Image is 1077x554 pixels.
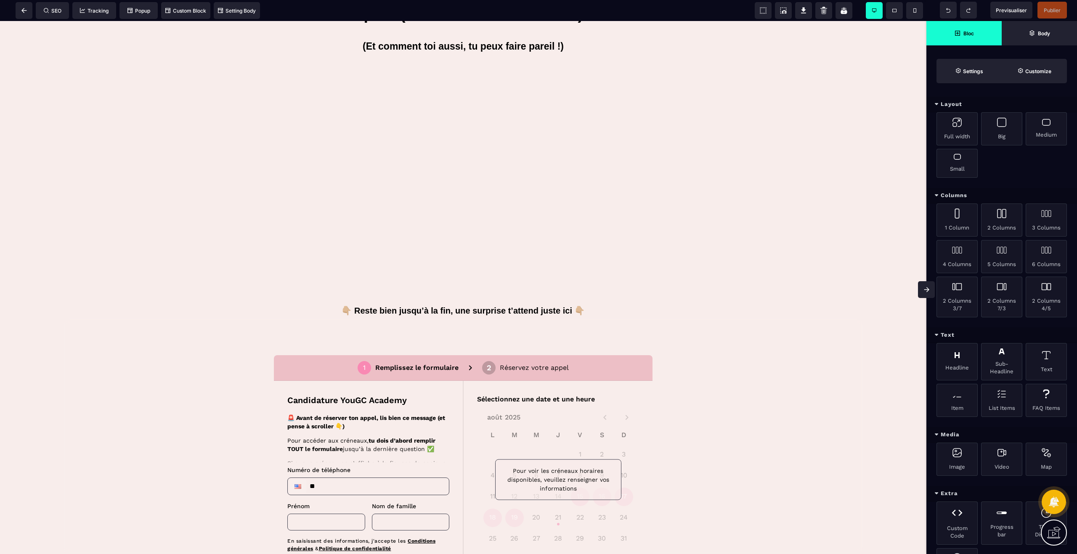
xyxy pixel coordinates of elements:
[226,162,243,175] div: United States: + 1
[981,203,1022,237] div: 2 Columns
[936,277,978,317] div: 2 Columns 3/7
[1026,203,1067,237] div: 3 Columns
[1002,59,1067,83] span: Open Style Manager
[1026,384,1067,417] div: FAQ Items
[775,2,792,19] span: Screenshot
[357,288,443,296] a: Powered by
[218,8,256,14] span: Setting Body
[224,119,372,135] strong: tu dois d’abord remplir TOUT le formulaire
[981,277,1022,317] div: 2 Columns 7/3
[981,112,1022,145] div: Big
[44,8,61,14] span: SEO
[439,148,551,175] p: Pour voir les créneaux horaires disponibles, veuillez renseigner vos informations
[981,240,1022,273] div: 5 Columns
[80,8,109,14] span: Tracking
[926,188,1077,203] div: Columns
[981,343,1022,380] div: Sub-Headline
[996,7,1027,13] span: Previsualiser
[309,185,353,192] span: Nom de famille
[127,8,150,14] span: Popup
[936,112,978,145] div: Full width
[981,501,1022,545] div: Progress bar
[981,384,1022,417] div: List Items
[224,141,384,158] p: Si aucun créneau ne s’affiche à la fin, pas de panique :
[1026,443,1067,476] div: Map
[224,97,382,112] strong: 🚨 Avant de réserver ton appel, lis bien ce message (et pense à scroller 👇)
[224,77,344,88] p: Candidature YouGC Academy
[936,501,978,545] div: Custom Code
[252,228,256,234] span: &
[424,46,428,54] div: 2
[63,16,863,35] h1: (Et comment toi aussi, tu peux faire pareil !)
[1044,7,1061,13] span: Publier
[300,46,302,54] div: 1
[224,185,247,192] span: Prénom
[341,285,585,294] b: 👇🏼 Reste bien jusqu’à la fin, une surprise t’attend juste ici 👇🏼
[936,240,978,273] div: 4 Columns
[981,443,1022,476] div: Video
[256,228,328,234] a: Politique de confidentialité
[312,45,395,55] p: Remplissez le formulaire
[1002,21,1077,45] span: Open Layer Manager
[936,149,978,178] div: Small
[414,77,576,87] p: Sélectionnez une date et une heure
[1038,30,1050,37] strong: Body
[1026,277,1067,317] div: 2 Columns 4/5
[224,149,287,156] span: Numéro de téléphone
[926,327,1077,343] div: Text
[1026,240,1067,273] div: 6 Columns
[1025,68,1051,74] strong: Customize
[926,21,1002,45] span: Open Blocks
[224,220,372,234] a: Conditions générales
[936,443,978,476] div: Image
[165,8,206,14] span: Custom Block
[936,384,978,417] div: Item
[357,289,387,295] p: Powered by
[1026,501,1067,545] div: Timer Discount
[963,30,974,37] strong: Bloc
[926,427,1077,443] div: Media
[990,2,1032,18] span: Preview
[936,343,978,380] div: Headline
[1026,112,1067,145] div: Medium
[936,59,1002,83] span: Settings
[755,2,772,19] span: View components
[963,68,983,74] strong: Settings
[926,486,1077,501] div: Extra
[224,219,386,235] p: En saisissant des informations, j'accepte les
[224,119,384,135] p: Pour accéder aux créneaux, jusqu’à la dernière question ✅
[437,45,506,55] p: Réservez votre appel
[926,97,1077,112] div: Layout
[1026,343,1067,380] div: Text
[936,203,978,237] div: 1 Column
